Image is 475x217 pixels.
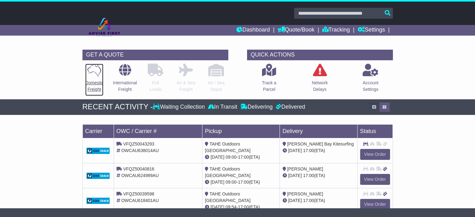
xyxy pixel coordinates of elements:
[303,148,314,153] span: 17:00
[205,154,277,160] div: - (ETA)
[247,50,393,60] div: QUICK ACTIONS
[312,80,328,93] p: Network Delays
[262,80,276,93] p: Track a Parcel
[288,148,302,153] span: [DATE]
[205,191,250,203] span: TAHE Outdoors [GEOGRAPHIC_DATA]
[87,148,110,154] img: GetCarrierServiceDarkLogo
[82,102,153,111] div: RECENT ACTIVITY -
[282,147,354,154] div: (ETA)
[202,124,280,138] td: Pickup
[357,124,393,138] td: Status
[311,63,328,96] a: NetworkDelays
[288,198,302,203] span: [DATE]
[148,80,163,93] p: Full Loads
[112,63,137,96] a: InternationalFreight
[114,124,202,138] td: OWC / Carrier #
[358,25,385,36] a: Settings
[225,155,236,160] span: 09:00
[210,205,224,210] span: [DATE]
[225,180,236,185] span: 09:00
[287,191,323,196] span: [PERSON_NAME]
[205,204,277,210] div: - (ETA)
[360,199,390,210] a: View Order
[121,198,159,203] span: OWCAU618401AU
[262,63,277,96] a: Track aParcel
[87,173,110,179] img: GetCarrierServiceDarkLogo
[287,166,323,171] span: [PERSON_NAME]
[360,174,390,185] a: View Order
[176,80,195,93] p: Air & Sea Freight
[288,173,302,178] span: [DATE]
[205,141,250,153] span: TAHE Outdoors [GEOGRAPHIC_DATA]
[282,197,354,204] div: (ETA)
[322,25,350,36] a: Tracking
[360,149,390,160] a: View Order
[225,205,236,210] span: 09:54
[303,198,314,203] span: 17:00
[205,166,250,178] span: TAHE Outdoors [GEOGRAPHIC_DATA]
[123,141,154,146] span: VFQZ50043293
[282,172,354,179] div: (ETA)
[239,104,274,111] div: Delivering
[85,80,103,93] p: Domestic Freight
[362,63,379,96] a: AccountSettings
[82,50,228,60] div: GET A QUOTE
[121,173,159,178] span: OWCAU624989AU
[87,198,110,204] img: GetCarrierServiceDarkLogo
[238,180,249,185] span: 17:00
[113,80,137,93] p: International Freight
[206,104,239,111] div: In Transit
[210,180,224,185] span: [DATE]
[238,155,249,160] span: 17:00
[208,80,225,93] p: Air / Sea Depot
[287,141,354,146] span: [PERSON_NAME] Bay Kitesurfing
[280,124,357,138] td: Delivery
[274,104,305,111] div: Delivered
[303,173,314,178] span: 17:00
[121,148,159,153] span: OWCAU638014AU
[123,191,154,196] span: VFQZ50039598
[123,166,154,171] span: VFQZ50040816
[278,25,314,36] a: Quote/Book
[236,25,270,36] a: Dashboard
[210,155,224,160] span: [DATE]
[82,124,114,138] td: Carrier
[363,80,379,93] p: Account Settings
[238,205,249,210] span: 17:00
[153,104,206,111] div: Waiting Collection
[85,63,104,96] a: DomesticFreight
[205,179,277,185] div: - (ETA)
